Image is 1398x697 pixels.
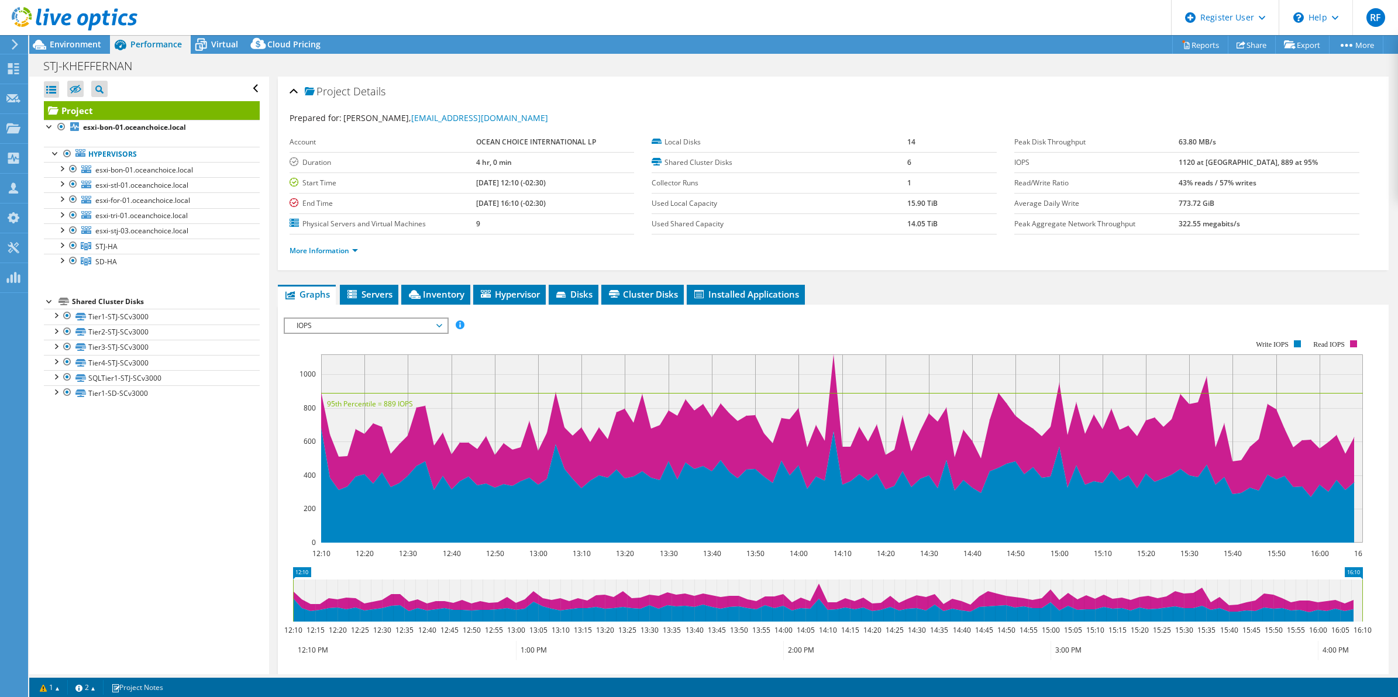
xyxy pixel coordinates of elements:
text: 15:10 [1086,625,1104,635]
text: 14:40 [952,625,970,635]
b: 9 [476,219,480,229]
b: 63.80 MB/s [1179,137,1216,147]
a: Tier2-STJ-SCv3000 [44,325,260,340]
a: Tier1-SD-SCv3000 [44,385,260,401]
b: 4 hr, 0 min [476,157,512,167]
label: End Time [290,198,477,209]
text: 13:10 [572,548,590,558]
text: 14:10 [818,625,836,635]
label: Average Daily Write [1014,198,1179,209]
text: 15:05 [1063,625,1082,635]
label: IOPS [1014,157,1179,168]
text: 16:00 [1310,548,1328,558]
text: 13:40 [685,625,703,635]
b: 14.05 TiB [907,219,938,229]
span: Servers [346,288,392,300]
a: Tier1-STJ-SCv3000 [44,309,260,324]
text: 12:15 [306,625,324,635]
text: 14:50 [997,625,1015,635]
span: SD-HA [95,257,117,267]
text: 15:50 [1264,625,1282,635]
label: Peak Aggregate Network Throughput [1014,218,1179,230]
a: [EMAIL_ADDRESS][DOMAIN_NAME] [411,112,548,123]
label: Start Time [290,177,477,189]
text: 12:30 [373,625,391,635]
text: 13:50 [746,548,764,558]
text: 14:20 [863,625,881,635]
text: 12:25 [350,625,369,635]
text: 15:25 [1152,625,1170,635]
label: Used Shared Capacity [652,218,907,230]
text: 13:55 [752,625,770,635]
label: Account [290,136,477,148]
span: IOPS [291,319,441,333]
text: 14:50 [1006,548,1024,558]
text: 12:35 [395,625,413,635]
text: 13:05 [529,625,547,635]
h1: STJ-KHEFFERNAN [38,60,150,73]
a: SQLTier1-STJ-SCv3000 [44,370,260,385]
div: Shared Cluster Disks [72,295,260,309]
a: esxi-bon-01.oceanchoice.local [44,120,260,135]
text: 15:15 [1108,625,1126,635]
text: 16:05 [1331,625,1349,635]
text: 16:10 [1354,548,1372,558]
b: esxi-bon-01.oceanchoice.local [83,122,186,132]
a: Project [44,101,260,120]
a: esxi-bon-01.oceanchoice.local [44,162,260,177]
text: 95th Percentile = 889 IOPS [327,399,413,409]
text: 12:10 [284,625,302,635]
b: 6 [907,157,911,167]
span: Details [353,84,385,98]
span: Cluster Disks [607,288,678,300]
text: 16:00 [1309,625,1327,635]
text: 13:45 [707,625,725,635]
label: Physical Servers and Virtual Machines [290,218,477,230]
b: 1120 at [GEOGRAPHIC_DATA], 889 at 95% [1179,157,1318,167]
text: 0 [312,537,316,547]
text: 12:10 [312,548,330,558]
a: esxi-stl-01.oceanchoice.local [44,177,260,192]
text: 14:05 [796,625,814,635]
text: 15:00 [1041,625,1059,635]
span: Disks [555,288,593,300]
span: esxi-bon-01.oceanchoice.local [95,165,193,175]
b: 15.90 TiB [907,198,938,208]
text: 13:35 [662,625,680,635]
text: 15:20 [1130,625,1148,635]
text: 15:10 [1093,548,1111,558]
label: Used Local Capacity [652,198,907,209]
a: SD-HA [44,254,260,269]
text: 800 [304,403,316,413]
a: STJ-HA [44,239,260,254]
span: esxi-stj-03.oceanchoice.local [95,226,188,236]
text: 15:50 [1267,548,1285,558]
text: 14:30 [907,625,925,635]
text: 16:10 [1353,625,1371,635]
text: 15:00 [1050,548,1068,558]
text: 14:55 [1019,625,1037,635]
text: 12:55 [484,625,502,635]
a: esxi-tri-01.oceanchoice.local [44,208,260,223]
b: 43% reads / 57% writes [1179,178,1256,188]
text: 15:30 [1180,548,1198,558]
text: 400 [304,470,316,480]
text: 14:35 [929,625,948,635]
label: Read/Write Ratio [1014,177,1179,189]
text: 14:25 [885,625,903,635]
a: Tier4-STJ-SCv3000 [44,355,260,370]
span: Inventory [407,288,464,300]
a: Share [1228,36,1276,54]
b: OCEAN CHOICE INTERNATIONAL LP [476,137,596,147]
text: 14:00 [789,548,807,558]
text: 15:40 [1220,625,1238,635]
a: Reports [1172,36,1228,54]
span: esxi-stl-01.oceanchoice.local [95,180,188,190]
text: 13:40 [703,548,721,558]
a: Tier3-STJ-SCv3000 [44,340,260,355]
text: 12:40 [442,548,460,558]
text: 12:50 [485,548,504,558]
label: Local Disks [652,136,907,148]
span: [PERSON_NAME], [343,112,548,123]
text: Read IOPS [1313,340,1345,348]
